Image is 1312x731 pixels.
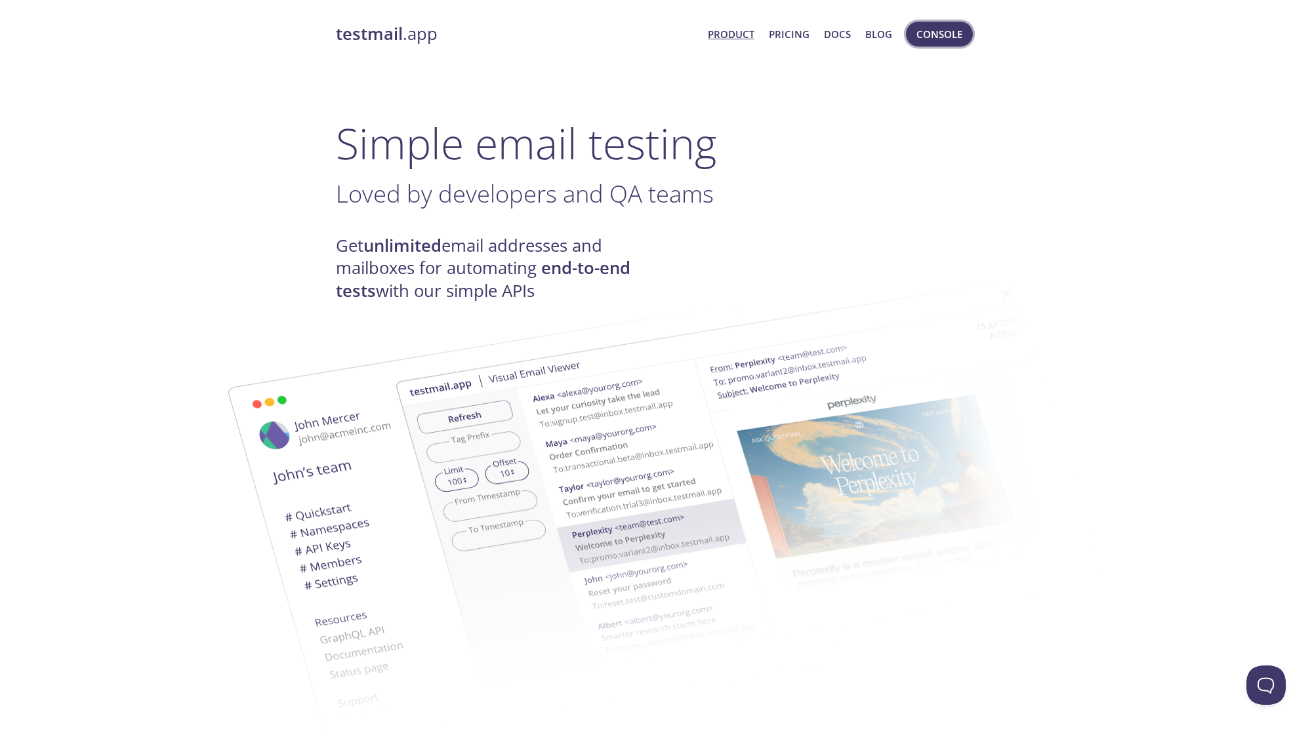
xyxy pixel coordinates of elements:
h1: Simple email testing [336,118,976,168]
a: Docs [824,26,851,43]
strong: testmail [336,22,403,45]
a: Pricing [769,26,810,43]
span: Loved by developers and QA teams [336,177,714,210]
a: Product [708,26,754,43]
a: testmail.app [336,23,697,45]
a: Blog [865,26,892,43]
span: Console [916,26,962,43]
button: Console [906,22,973,47]
h4: Get email addresses and mailboxes for automating with our simple APIs [336,235,656,302]
iframe: Help Scout Beacon - Open [1246,665,1286,705]
strong: end-to-end tests [336,256,630,302]
strong: unlimited [363,234,441,257]
img: testmail-email-viewer [395,261,1103,705]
